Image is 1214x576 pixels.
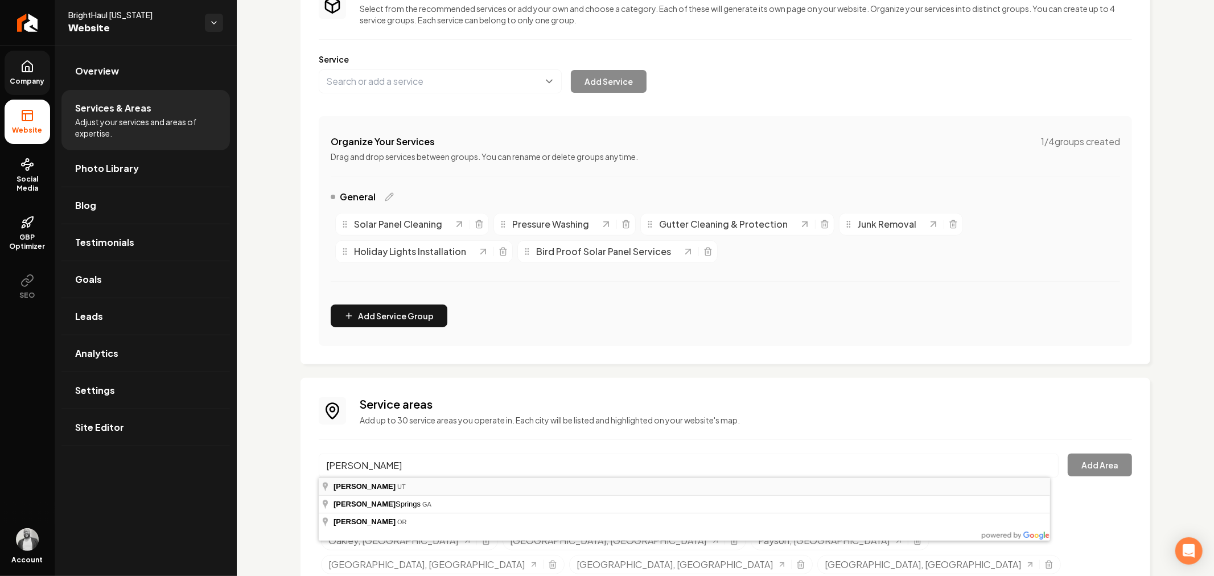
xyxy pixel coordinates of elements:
span: 1 / 4 groups created [1041,135,1120,149]
span: Photo Library [75,162,139,175]
span: [GEOGRAPHIC_DATA], [GEOGRAPHIC_DATA] [825,558,1021,571]
a: [GEOGRAPHIC_DATA], [GEOGRAPHIC_DATA] [825,558,1035,571]
div: Gutter Cleaning & Protection [645,217,799,231]
span: [PERSON_NAME] [334,517,396,526]
span: Payson, [GEOGRAPHIC_DATA] [758,534,890,548]
a: Overview [61,53,230,89]
a: Company [5,51,50,95]
p: Drag and drop services between groups. You can rename or delete groups anytime. [331,151,1120,162]
h3: Service areas [360,396,1132,412]
a: Goals [61,261,230,298]
button: SEO [5,265,50,309]
label: Service [319,54,1132,65]
span: Holiday Lights Installation [354,245,466,258]
div: Solar Panel Cleaning [340,217,454,231]
span: Junk Removal [858,217,916,231]
span: Adjust your services and areas of expertise. [75,116,216,139]
span: Overview [75,64,119,78]
p: Select from the recommended services or add your own and choose a category. Each of these will ge... [360,3,1132,26]
span: Testimonials [75,236,134,249]
p: Add up to 30 service areas you operate in. Each city will be listed and highlighted on your websi... [360,414,1132,426]
a: Blog [61,187,230,224]
a: Photo Library [61,150,230,187]
span: Gutter Cleaning & Protection [659,217,788,231]
img: Denis Mendoza [16,528,39,551]
button: Add Service Group [331,305,447,327]
span: [PERSON_NAME] [334,482,396,491]
span: Oakley, [GEOGRAPHIC_DATA] [328,534,458,548]
span: Social Media [5,175,50,193]
span: GBP Optimizer [5,233,50,251]
span: Settings [75,384,115,397]
span: Leads [75,310,103,323]
span: Analytics [75,347,118,360]
a: GBP Optimizer [5,207,50,260]
span: SEO [15,291,40,300]
a: [GEOGRAPHIC_DATA], [GEOGRAPHIC_DATA] [510,534,720,548]
span: Website [68,20,196,36]
div: Pressure Washing [499,217,600,231]
a: Payson, [GEOGRAPHIC_DATA] [758,534,903,548]
span: Pressure Washing [512,217,589,231]
button: Open user button [16,528,39,551]
a: Analytics [61,335,230,372]
span: Blog [75,199,96,212]
a: Leads [61,298,230,335]
span: Account [12,556,43,565]
span: Springs [334,500,422,508]
span: Solar Panel Cleaning [354,217,442,231]
span: [PERSON_NAME] [334,500,396,508]
span: OR [397,519,407,525]
span: [GEOGRAPHIC_DATA], [GEOGRAPHIC_DATA] [328,558,525,571]
span: Goals [75,273,102,286]
a: Site Editor [61,409,230,446]
a: [GEOGRAPHIC_DATA], [GEOGRAPHIC_DATA] [328,558,538,571]
a: Testimonials [61,224,230,261]
span: Bird Proof Solar Panel Services [536,245,671,258]
span: Services & Areas [75,101,151,115]
span: [GEOGRAPHIC_DATA], [GEOGRAPHIC_DATA] [577,558,773,571]
div: Junk Removal [844,217,928,231]
a: Settings [61,372,230,409]
img: Rebolt Logo [17,14,38,32]
span: Website [8,126,47,135]
h4: Organize Your Services [331,135,435,149]
span: GA [422,501,431,508]
a: [GEOGRAPHIC_DATA], [GEOGRAPHIC_DATA] [577,558,787,571]
span: General [340,190,376,204]
span: UT [397,483,406,490]
input: Search for a city, county, or neighborhood... [319,454,1059,478]
div: Holiday Lights Installation [340,245,478,258]
span: BrightHaul [US_STATE] [68,9,196,20]
span: [GEOGRAPHIC_DATA], [GEOGRAPHIC_DATA] [510,534,706,548]
a: Social Media [5,149,50,202]
span: Site Editor [75,421,124,434]
span: Company [6,77,50,86]
div: Open Intercom Messenger [1175,537,1203,565]
div: Bird Proof Solar Panel Services [522,245,682,258]
a: Oakley, [GEOGRAPHIC_DATA] [328,534,472,548]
